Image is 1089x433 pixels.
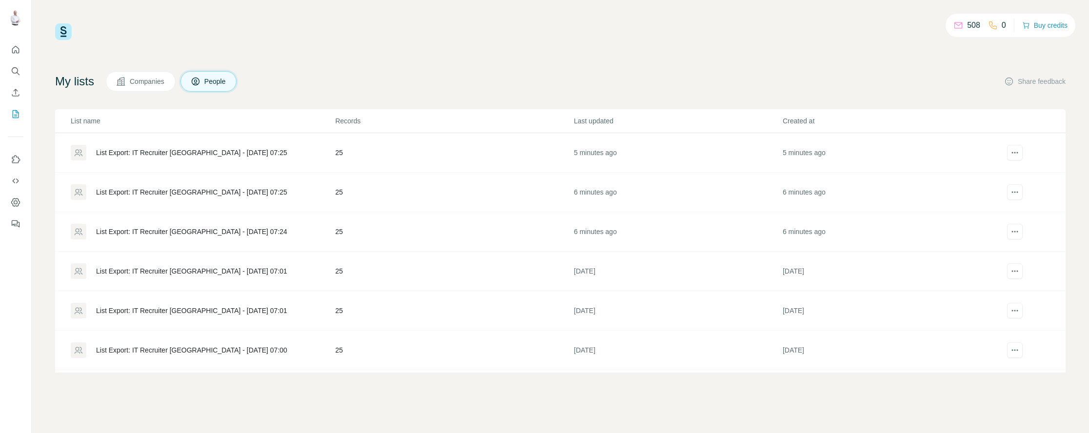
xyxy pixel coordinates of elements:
td: 25 [335,212,573,252]
button: actions [1007,184,1023,200]
td: 5 minutes ago [782,133,991,173]
span: People [204,77,227,86]
p: Records [335,116,573,126]
td: 25 [335,133,573,173]
button: actions [1007,224,1023,239]
button: Share feedback [1004,77,1066,86]
td: 25 [335,331,573,370]
td: 5 minutes ago [574,133,782,173]
p: 508 [967,20,980,31]
button: Enrich CSV [8,84,23,101]
td: [DATE] [574,252,782,291]
button: actions [1007,145,1023,160]
td: [DATE] [782,331,991,370]
td: 6 minutes ago [574,212,782,252]
p: 0 [1002,20,1006,31]
div: List Export: IT Recruiter [GEOGRAPHIC_DATA] - [DATE] 07:00 [96,345,287,355]
div: List Export: IT Recruiter [GEOGRAPHIC_DATA] - [DATE] 07:01 [96,306,287,315]
button: actions [1007,263,1023,279]
td: [DATE] [574,370,782,410]
p: Created at [783,116,990,126]
td: [DATE] [782,291,991,331]
img: Avatar [8,10,23,25]
td: 6 minutes ago [574,173,782,212]
td: 25 [335,252,573,291]
td: 25 [335,173,573,212]
button: Dashboard [8,194,23,211]
button: My lists [8,105,23,123]
span: Companies [130,77,165,86]
button: Buy credits [1022,19,1068,32]
button: actions [1007,303,1023,318]
td: [DATE] [574,331,782,370]
div: List Export: IT Recruiter [GEOGRAPHIC_DATA] - [DATE] 07:25 [96,187,287,197]
td: 6 minutes ago [782,173,991,212]
button: Use Surfe API [8,172,23,190]
td: [DATE] [782,370,991,410]
div: List Export: IT Recruiter [GEOGRAPHIC_DATA] - [DATE] 07:25 [96,148,287,157]
div: List Export: IT Recruiter [GEOGRAPHIC_DATA] - [DATE] 07:01 [96,266,287,276]
p: Last updated [574,116,782,126]
h4: My lists [55,74,94,89]
button: Search [8,62,23,80]
td: [DATE] [574,291,782,331]
button: actions [1007,342,1023,358]
img: Surfe Logo [55,23,72,40]
td: [DATE] [782,252,991,291]
div: List Export: IT Recruiter [GEOGRAPHIC_DATA] - [DATE] 07:24 [96,227,287,236]
button: Quick start [8,41,23,59]
button: Feedback [8,215,23,233]
td: 25 [335,370,573,410]
button: Use Surfe on LinkedIn [8,151,23,168]
td: 6 minutes ago [782,212,991,252]
p: List name [71,116,334,126]
td: 25 [335,291,573,331]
